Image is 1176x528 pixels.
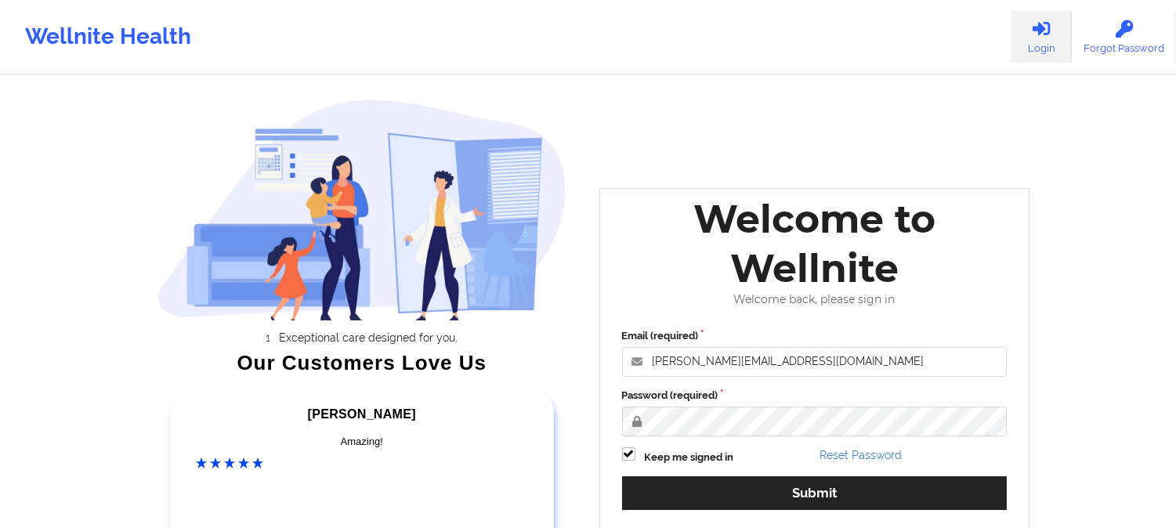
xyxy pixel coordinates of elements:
input: Email address [622,347,1008,377]
div: Welcome back, please sign in [611,293,1019,306]
li: Exceptional care designed for you. [172,331,566,344]
a: Forgot Password [1072,11,1176,63]
div: Welcome to Wellnite [611,194,1019,293]
div: Amazing! [196,434,528,450]
button: Submit [622,476,1008,510]
a: Reset Password [820,449,902,461]
label: Email (required) [622,328,1008,344]
span: [PERSON_NAME] [308,407,416,421]
label: Password (required) [622,388,1008,403]
div: Our Customers Love Us [157,355,566,371]
label: Keep me signed in [645,450,734,465]
a: Login [1011,11,1072,63]
img: wellnite-auth-hero_200.c722682e.png [157,99,566,320]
